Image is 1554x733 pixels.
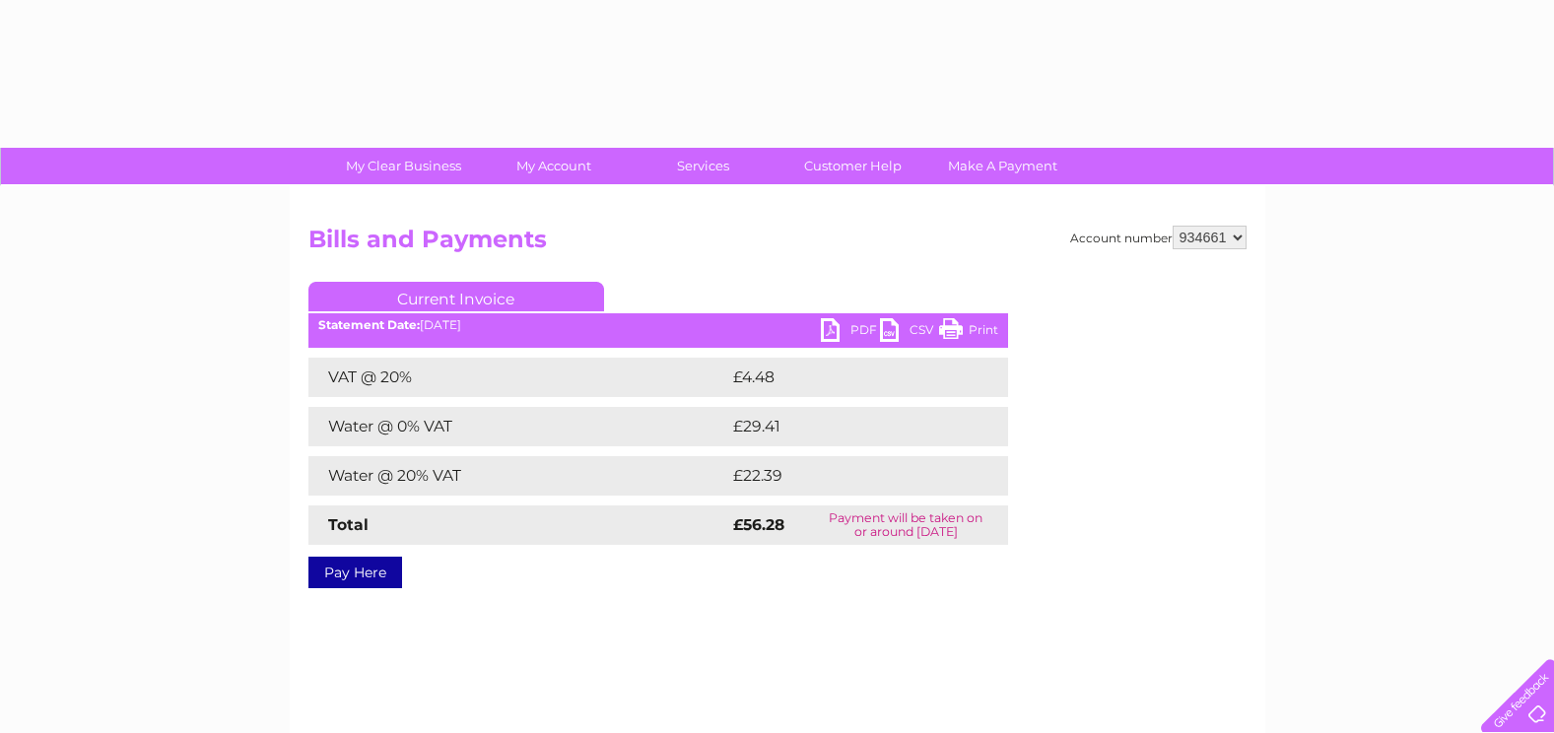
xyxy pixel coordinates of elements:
td: Payment will be taken on or around [DATE] [804,505,1008,545]
td: Water @ 20% VAT [308,456,728,496]
div: [DATE] [308,318,1008,332]
strong: £56.28 [733,515,784,534]
a: My Account [472,148,635,184]
b: Statement Date: [318,317,420,332]
a: Current Invoice [308,282,604,311]
a: Customer Help [772,148,934,184]
td: £4.48 [728,358,963,397]
td: Water @ 0% VAT [308,407,728,446]
a: Print [939,318,998,347]
a: Make A Payment [921,148,1084,184]
a: Pay Here [308,557,402,588]
a: CSV [880,318,939,347]
td: £22.39 [728,456,968,496]
a: My Clear Business [322,148,485,184]
strong: Total [328,515,369,534]
a: PDF [821,318,880,347]
td: VAT @ 20% [308,358,728,397]
td: £29.41 [728,407,967,446]
a: Services [622,148,784,184]
div: Account number [1070,226,1247,249]
h2: Bills and Payments [308,226,1247,263]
